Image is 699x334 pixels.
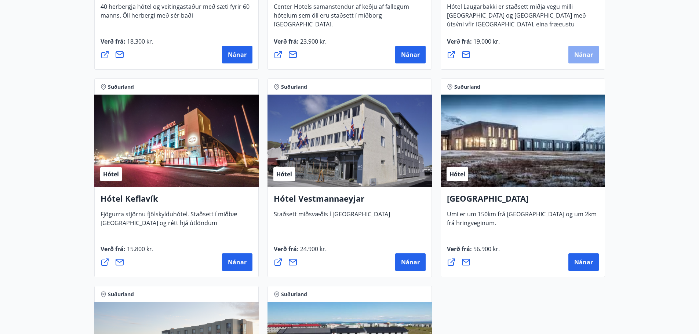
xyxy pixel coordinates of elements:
span: 24.900 kr. [299,245,327,253]
span: Nánar [228,51,247,59]
span: Hótel [103,170,119,178]
span: Verð frá : [274,37,327,51]
span: Suðurland [281,291,307,298]
span: Hótel [276,170,292,178]
span: 19.000 kr. [472,37,500,45]
span: Suðurland [454,83,480,91]
span: Fjögurra stjörnu fjölskylduhótel. Staðsett í miðbæ [GEOGRAPHIC_DATA] og rétt hjá útlöndum [101,210,237,233]
span: Suðurland [281,83,307,91]
button: Nánar [568,253,599,271]
button: Nánar [222,46,252,63]
span: 23.900 kr. [299,37,327,45]
button: Nánar [395,253,426,271]
span: Hótel [449,170,465,178]
span: Umi er um 150km frá [GEOGRAPHIC_DATA] og um 2km frá hringveginum. [447,210,597,233]
span: Hótel Laugarbakki er staðsett miðja vegu milli [GEOGRAPHIC_DATA] og [GEOGRAPHIC_DATA] með útsýni ... [447,3,586,43]
span: 15.800 kr. [125,245,153,253]
button: Nánar [395,46,426,63]
span: Suðurland [108,291,134,298]
span: Verð frá : [274,245,327,259]
span: Verð frá : [101,37,153,51]
span: Nánar [574,258,593,266]
span: 40 herbergja hótel og veitingastaður með sæti fyrir 60 manns. Öll herbergi með sér baði [101,3,250,25]
span: Nánar [574,51,593,59]
span: Nánar [401,258,420,266]
span: 56.900 kr. [472,245,500,253]
span: Suðurland [108,83,134,91]
span: Verð frá : [101,245,153,259]
h4: Hótel Vestmannaeyjar [274,193,426,210]
span: Nánar [401,51,420,59]
button: Nánar [222,253,252,271]
span: Center Hotels samanstendur af keðju af fallegum hótelum sem öll eru staðsett í miðborg [GEOGRAPHI... [274,3,409,34]
h4: [GEOGRAPHIC_DATA] [447,193,599,210]
span: Verð frá : [447,37,500,51]
button: Nánar [568,46,599,63]
span: Verð frá : [447,245,500,259]
span: 18.300 kr. [125,37,153,45]
span: Staðsett miðsvæðis í [GEOGRAPHIC_DATA] [274,210,390,224]
span: Nánar [228,258,247,266]
h4: Hótel Keflavík [101,193,252,210]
